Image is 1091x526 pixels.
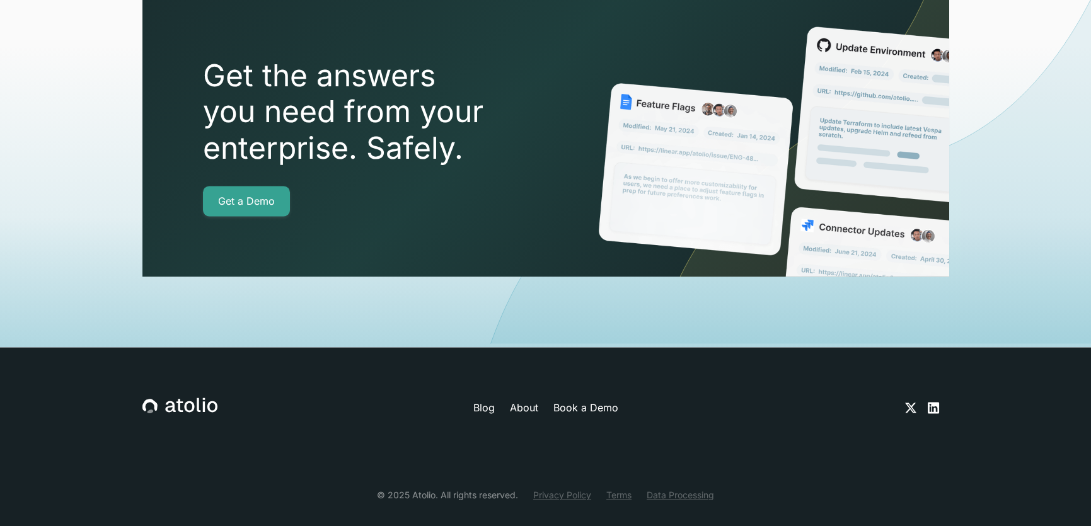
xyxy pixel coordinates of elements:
a: Terms [606,488,632,501]
h2: Get the answers you need from your enterprise. Safely. [203,57,556,166]
a: Book a Demo [553,400,618,415]
a: About [509,400,538,415]
a: Blog [473,400,494,415]
iframe: Chat Widget [1028,466,1091,526]
a: Privacy Policy [533,488,591,501]
div: © 2025 Atolio. All rights reserved. [377,488,518,501]
a: Data Processing [647,488,714,501]
a: Get a Demo [203,186,290,216]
